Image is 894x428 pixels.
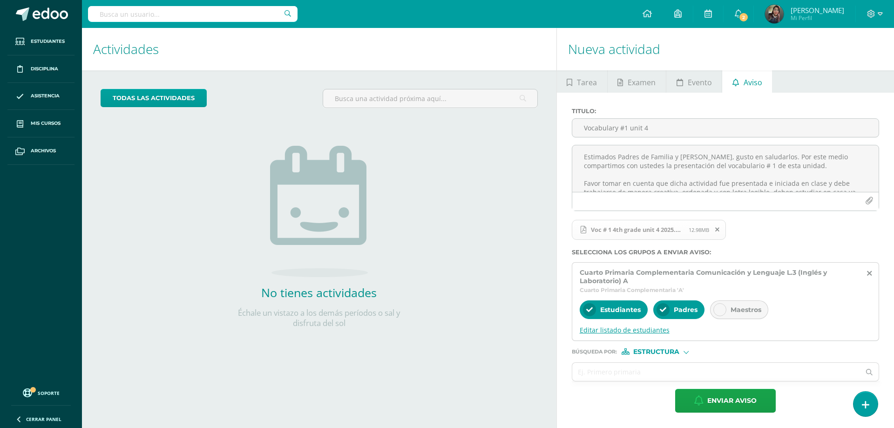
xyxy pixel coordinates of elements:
[791,14,844,22] span: Mi Perfil
[572,249,879,256] label: Selecciona los grupos a enviar aviso :
[666,70,722,93] a: Evento
[707,389,757,412] span: Enviar aviso
[572,119,879,137] input: Titulo
[674,306,698,314] span: Padres
[31,120,61,127] span: Mis cursos
[628,71,656,94] span: Examen
[765,5,784,23] img: f0e68a23fbcd897634a5ac152168984d.png
[744,71,762,94] span: Aviso
[710,224,725,235] span: Remover archivo
[38,390,60,396] span: Soporte
[622,348,691,355] div: [object Object]
[577,71,597,94] span: Tarea
[568,28,883,70] h1: Nueva actividad
[572,363,860,381] input: Ej. Primero primaria
[608,70,666,93] a: Examen
[270,146,368,277] img: no_activities.png
[586,226,689,233] span: Voc # 1 4th grade unit 4 2025.pdf
[572,108,879,115] label: Titulo :
[93,28,545,70] h1: Actividades
[7,110,74,137] a: Mis cursos
[88,6,298,22] input: Busca un usuario...
[572,145,879,192] textarea: Estimados Padres de Familia y [PERSON_NAME], gusto en saludarlos. Por este medio compartimos con ...
[580,286,684,293] span: Cuarto Primaria Complementaria 'A'
[600,306,641,314] span: Estudiantes
[557,70,607,93] a: Tarea
[26,416,61,422] span: Cerrar panel
[7,28,74,55] a: Estudiantes
[572,220,726,240] span: Voc # 1 4th grade unit 4 2025.pdf
[323,89,537,108] input: Busca una actividad próxima aquí...
[731,306,761,314] span: Maestros
[226,308,412,328] p: Échale un vistazo a los demás períodos o sal y disfruta del sol
[633,349,679,354] span: Estructura
[31,38,65,45] span: Estudiantes
[791,6,844,15] span: [PERSON_NAME]
[675,389,776,413] button: Enviar aviso
[738,12,749,22] span: 2
[7,83,74,110] a: Asistencia
[226,285,412,300] h2: No tienes actividades
[31,147,56,155] span: Archivos
[31,65,58,73] span: Disciplina
[11,386,71,399] a: Soporte
[572,349,617,354] span: Búsqueda por :
[689,226,709,233] span: 12.98MB
[580,268,859,285] span: Cuarto Primaria Complementaria Comunicación y Lenguaje L.3 (Inglés y Laboratorio) A
[7,137,74,165] a: Archivos
[580,326,871,334] span: Editar listado de estudiantes
[688,71,712,94] span: Evento
[101,89,207,107] a: todas las Actividades
[31,92,60,100] span: Asistencia
[722,70,772,93] a: Aviso
[7,55,74,83] a: Disciplina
